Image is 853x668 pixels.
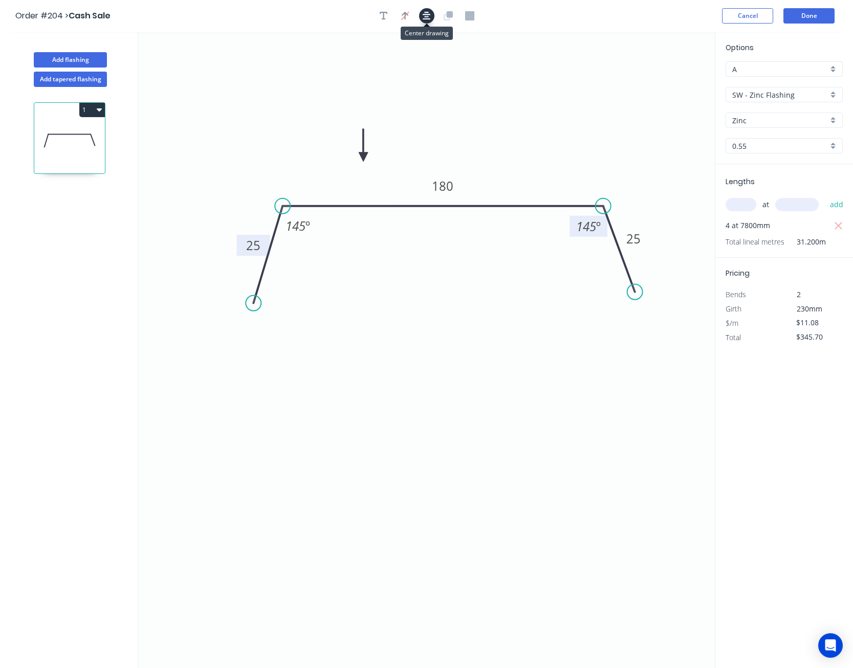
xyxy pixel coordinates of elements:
span: $/m [726,318,738,328]
span: Total [726,332,741,342]
tspan: 145 [286,217,305,234]
span: at [762,197,769,212]
span: 31.200m [784,235,826,249]
input: Thickness [732,141,828,151]
input: Price level [732,64,828,75]
span: Girth [726,304,741,314]
button: Add tapered flashing [34,72,107,87]
button: Done [783,8,835,24]
span: Options [726,42,754,53]
span: Total lineal metres [726,235,784,249]
tspan: 145 [576,218,596,235]
span: Bends [726,290,746,299]
button: add [825,196,849,213]
tspan: 25 [246,237,260,254]
tspan: º [596,218,601,235]
span: Lengths [726,176,755,187]
div: Open Intercom Messenger [818,633,843,658]
button: Add flashing [34,52,107,68]
span: 4 at 7800mm [726,218,770,233]
tspan: º [305,217,310,234]
tspan: 25 [626,230,641,247]
div: Center drawing [401,27,453,40]
button: 1 [79,103,105,117]
svg: 0 [138,32,715,668]
tspan: 180 [432,177,453,194]
span: 230mm [797,304,822,314]
input: Material [732,90,828,100]
span: 2 [797,290,801,299]
input: Colour [732,115,828,126]
button: Cancel [722,8,773,24]
span: Order #204 > [15,10,69,21]
span: Pricing [726,268,750,278]
span: Cash Sale [69,10,111,21]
